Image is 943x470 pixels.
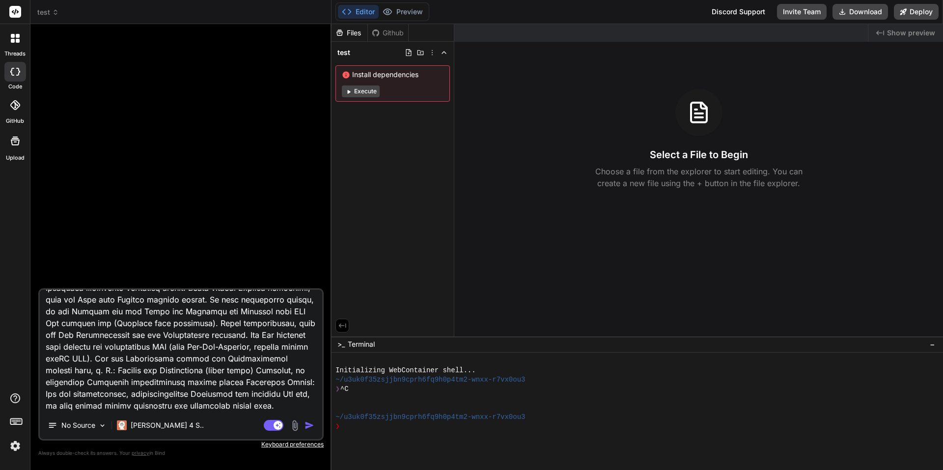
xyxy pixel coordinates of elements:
[4,50,26,58] label: threads
[832,4,888,20] button: Download
[131,420,204,430] p: [PERSON_NAME] 4 S..
[650,148,748,162] h3: Select a File to Begin
[335,422,340,431] span: ❯
[338,5,379,19] button: Editor
[335,385,340,394] span: ❯
[117,420,127,430] img: Claude 4 Sonnet
[337,339,345,349] span: >_
[342,70,444,80] span: Install dependencies
[6,154,25,162] label: Upload
[335,366,476,375] span: Initializing WebContainer shell...
[132,450,149,456] span: privacy
[289,420,301,431] img: attachment
[706,4,771,20] div: Discord Support
[379,5,427,19] button: Preview
[589,166,809,189] p: Choose a file from the explorer to start editing. You can create a new file using the + button in...
[335,413,525,422] span: ~/u3uk0f35zsjjbn9cprh6fq9h0p4tm2-wnxx-r7vx0ou3
[7,438,24,454] img: settings
[348,339,375,349] span: Terminal
[777,4,827,20] button: Invite Team
[98,421,107,430] img: Pick Models
[887,28,935,38] span: Show preview
[40,290,322,412] textarea: Lor ipsumd sita Con Adi eli sedDO eiusmodtem, inc utlabore Etdolorem aliqua Enimadminimv (QU1, NO...
[8,83,22,91] label: code
[61,420,95,430] p: No Source
[38,441,324,448] p: Keyboard preferences
[342,85,380,97] button: Execute
[305,420,314,430] img: icon
[340,385,349,394] span: ^C
[332,28,367,38] div: Files
[335,375,525,385] span: ~/u3uk0f35zsjjbn9cprh6fq9h0p4tm2-wnxx-r7vx0ou3
[6,117,24,125] label: GitHub
[894,4,939,20] button: Deploy
[928,336,937,352] button: −
[930,339,935,349] span: −
[368,28,408,38] div: Github
[38,448,324,458] p: Always double-check its answers. Your in Bind
[37,7,59,17] span: test
[337,48,350,57] span: test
